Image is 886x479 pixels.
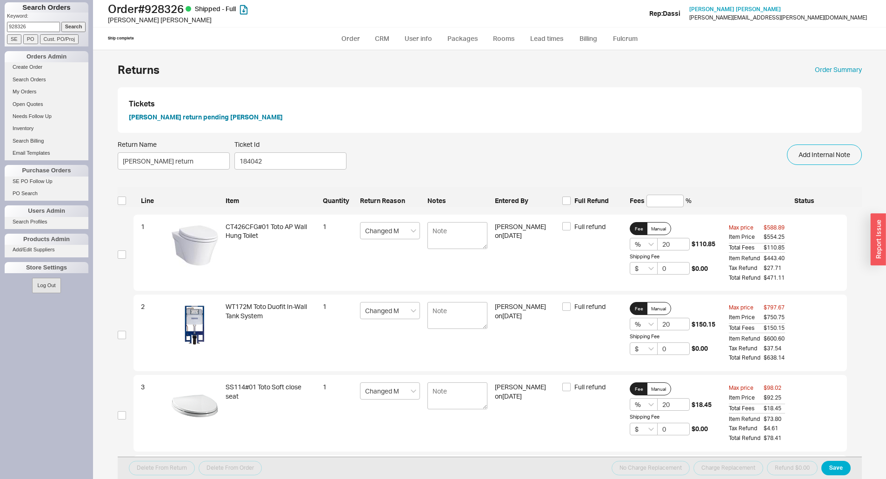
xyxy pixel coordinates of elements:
[495,196,555,205] span: Entered By
[141,302,164,364] div: 2
[729,425,764,433] span: Tax Refund
[729,233,764,241] span: Item Price
[495,231,555,240] div: on [DATE]
[411,309,416,313] svg: open menu
[360,196,420,205] span: Return Reason
[648,243,654,246] svg: open menu
[630,413,719,420] div: Shipping Fee
[775,463,810,474] span: Refund
[689,14,867,21] div: [PERSON_NAME][EMAIL_ADDRESS][PERSON_NAME][DOMAIN_NAME]
[5,177,88,186] a: SE PO Follow Up
[692,344,708,353] span: $0.00
[5,148,88,158] a: Email Templates
[234,140,346,149] span: Ticket Id
[701,463,755,474] span: Charge Replacement
[129,461,195,475] button: Delete From Return
[648,322,654,326] svg: open menu
[5,51,88,62] div: Orders Admin
[692,424,708,433] span: $0.00
[729,304,764,312] span: Max price
[486,30,521,47] a: Rooms
[649,9,680,18] div: Rep: Dassi
[118,140,230,149] span: Return Name
[495,222,555,284] div: [PERSON_NAME]
[764,394,785,402] span: $92.25
[729,243,764,253] span: Total Fees
[118,64,160,75] h1: Returns
[764,404,785,413] span: $18.45
[5,112,88,121] a: Needs Follow Up
[5,217,88,227] a: Search Profiles
[821,461,851,475] button: Save
[729,345,764,353] span: Tax Refund
[323,196,353,205] span: Quantity
[562,222,571,230] input: Full refund
[648,427,654,431] svg: open menu
[620,463,682,474] span: No Charge Replacement
[692,320,715,329] span: $150.15
[226,302,315,364] div: WT172M Toto Duofit In-Wall Tank System
[5,87,88,97] a: My Orders
[729,255,764,262] span: Item Refund
[5,205,88,217] div: Users Admin
[729,335,764,343] span: Item Refund
[574,196,609,205] span: Full Refund
[5,165,88,176] div: Purchase Orders
[5,124,88,133] a: Inventory
[764,335,785,343] span: $600.60
[764,314,785,322] span: $750.75
[427,196,487,205] span: Notes
[129,112,283,122] button: [PERSON_NAME] return pending [PERSON_NAME]
[630,318,658,330] input: Select...
[562,302,571,311] input: Full refund
[368,30,396,47] a: CRM
[651,385,666,393] span: Manual
[5,262,88,273] div: Store Settings
[411,389,416,393] svg: open menu
[335,30,366,47] a: Order
[764,323,785,333] span: $150.15
[648,403,654,407] svg: open menu
[630,423,658,435] input: Select...
[441,30,485,47] a: Packages
[172,382,218,429] img: SS114_01_qcwr2v
[5,234,88,245] div: Products Admin
[32,278,60,293] button: Log Out
[195,5,236,13] span: Shipped - Full
[523,30,570,47] a: Lead times
[141,222,164,284] div: 1
[172,222,218,269] img: CWT426CMFG_01_hwepg4
[495,382,555,444] div: [PERSON_NAME]
[648,267,654,270] svg: open menu
[5,245,88,255] a: Add/Edit Suppliers
[767,461,818,475] button: Refund $0.00
[686,196,692,205] span: %
[630,238,658,250] input: Select...
[398,30,439,47] a: User info
[5,2,88,13] h1: Search Orders
[689,6,781,13] a: [PERSON_NAME] [PERSON_NAME]
[13,113,52,119] span: Needs Follow Up
[118,152,230,170] input: Return Name
[360,382,420,400] input: Select Return Reason
[574,302,606,311] span: Full refund
[495,302,555,364] div: [PERSON_NAME]
[23,34,38,44] input: PO
[108,15,446,25] div: [PERSON_NAME] [PERSON_NAME]
[5,75,88,85] a: Search Orders
[630,342,658,355] input: Select...
[764,224,785,232] span: $588.89
[635,225,643,232] span: Fee
[764,415,785,423] span: $73.80
[764,233,785,241] span: $554.25
[226,196,315,205] span: Item
[635,385,643,393] span: Fee
[360,222,420,239] input: Select Return Reason
[5,136,88,146] a: Search Billing
[729,323,764,333] span: Total Fees
[323,222,353,284] div: 1
[226,382,315,444] div: SS114#01 Toto Soft close seat
[562,197,571,205] input: Full Refund
[7,13,88,22] p: Keyword:
[787,144,862,165] button: Add Internal Note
